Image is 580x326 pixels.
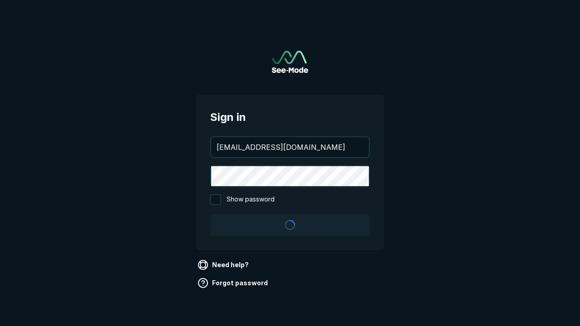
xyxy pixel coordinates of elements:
span: Show password [227,194,275,205]
span: Sign in [210,109,370,125]
a: Go to sign in [272,51,308,73]
a: Forgot password [196,276,271,290]
input: your@email.com [211,137,369,157]
img: See-Mode Logo [272,51,308,73]
a: Need help? [196,258,252,272]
